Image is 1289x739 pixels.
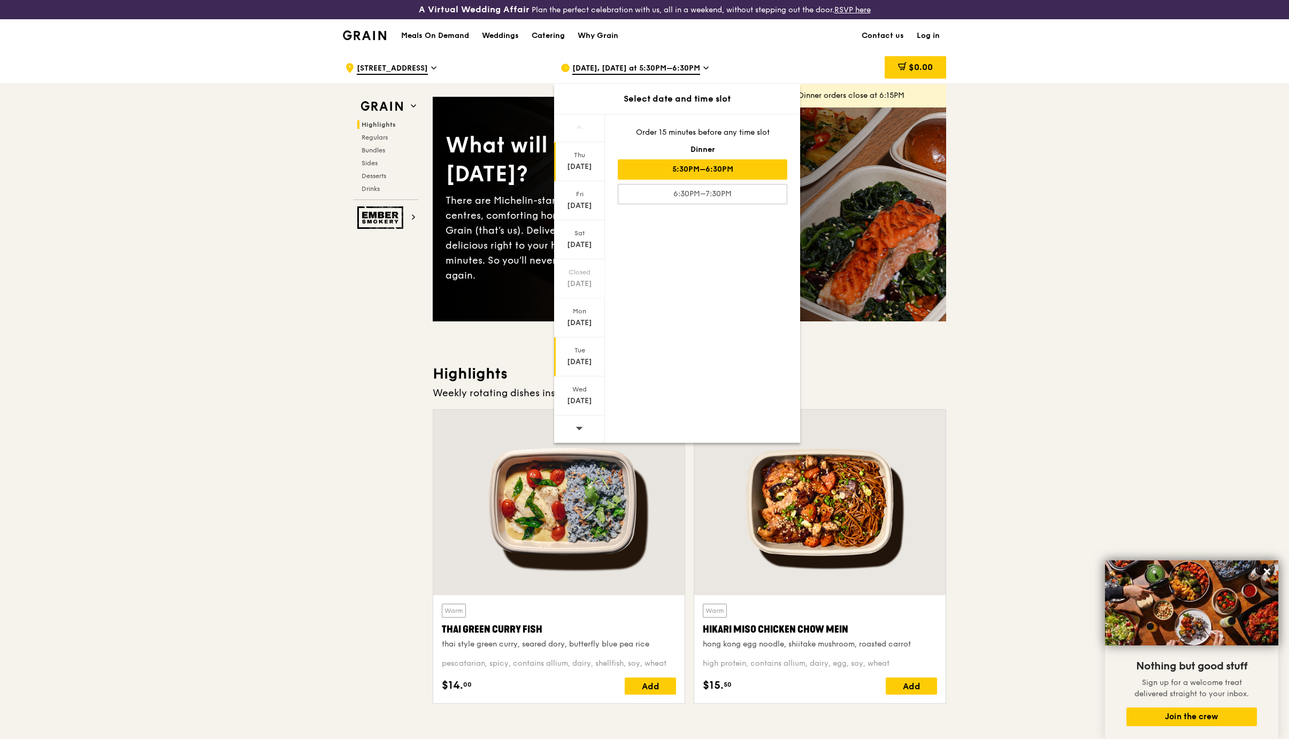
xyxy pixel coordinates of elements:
div: Warm [442,604,466,618]
div: What will you eat [DATE]? [446,131,689,189]
div: Dinner orders close at 6:15PM [799,90,938,101]
span: Nothing but good stuff [1136,660,1247,673]
div: Closed [556,268,603,276]
h3: A Virtual Wedding Affair [419,4,530,15]
div: Thu [556,151,603,159]
div: Hikari Miso Chicken Chow Mein [703,622,937,637]
div: Mon [556,307,603,315]
a: Contact us [855,20,910,52]
div: Wed [556,385,603,394]
a: Weddings [475,20,525,52]
div: Plan the perfect celebration with us, all in a weekend, without stepping out the door. [336,4,953,15]
span: 00 [463,680,472,689]
a: RSVP here [834,5,871,14]
span: Sides [362,159,378,167]
div: Thai Green Curry Fish [442,622,676,637]
button: Close [1259,563,1276,580]
div: pescatarian, spicy, contains allium, dairy, shellfish, soy, wheat [442,658,676,669]
div: Select date and time slot [554,93,800,105]
div: Why Grain [578,20,618,52]
img: Ember Smokery web logo [357,206,406,229]
a: Log in [910,20,946,52]
div: Fri [556,190,603,198]
h3: Highlights [433,364,946,383]
span: $15. [703,678,724,694]
div: 5:30PM–6:30PM [618,159,787,180]
div: [DATE] [556,161,603,172]
span: $14. [442,678,463,694]
div: Add [886,678,937,695]
div: [DATE] [556,318,603,328]
a: GrainGrain [343,19,386,51]
div: [DATE] [556,240,603,250]
div: thai style green curry, seared dory, butterfly blue pea rice [442,639,676,650]
div: Tue [556,346,603,355]
span: Desserts [362,172,386,180]
div: high protein, contains allium, dairy, egg, soy, wheat [703,658,937,669]
span: 50 [724,680,732,689]
div: Order 15 minutes before any time slot [618,127,787,138]
span: $0.00 [909,62,933,72]
div: hong kong egg noodle, shiitake mushroom, roasted carrot [703,639,937,650]
span: Sign up for a welcome treat delivered straight to your inbox. [1134,678,1249,698]
span: Regulars [362,134,388,141]
img: Grain web logo [357,97,406,116]
span: Highlights [362,121,396,128]
img: Grain [343,30,386,40]
div: [DATE] [556,201,603,211]
div: 6:30PM–7:30PM [618,184,787,204]
span: [STREET_ADDRESS] [357,63,428,75]
div: [DATE] [556,357,603,367]
div: Weddings [482,20,519,52]
div: Catering [532,20,565,52]
div: [DATE] [556,396,603,406]
div: Dinner [618,144,787,155]
div: Add [625,678,676,695]
button: Join the crew [1126,707,1257,726]
div: There are Michelin-star restaurants, hawker centres, comforting home-cooked classics… and Grain (... [446,193,689,283]
a: Why Grain [571,20,625,52]
div: Weekly rotating dishes inspired by flavours from around the world. [433,386,946,401]
h1: Meals On Demand [401,30,469,41]
img: DSC07876-Edit02-Large.jpeg [1105,560,1278,645]
div: Sat [556,229,603,237]
a: Catering [525,20,571,52]
span: [DATE], [DATE] at 5:30PM–6:30PM [572,63,700,75]
span: Drinks [362,185,380,193]
div: [DATE] [556,279,603,289]
div: Warm [703,604,727,618]
span: Bundles [362,147,385,154]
